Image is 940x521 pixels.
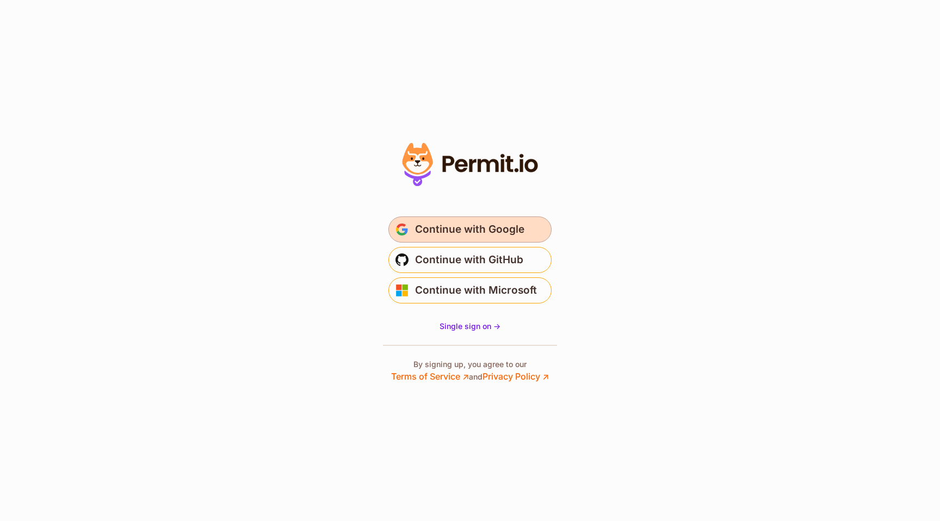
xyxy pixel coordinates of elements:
span: Continue with GitHub [415,251,523,269]
button: Continue with Microsoft [388,277,552,303]
span: Single sign on -> [440,321,500,331]
button: Continue with Google [388,216,552,243]
button: Continue with GitHub [388,247,552,273]
a: Privacy Policy ↗ [483,371,549,382]
span: Continue with Google [415,221,524,238]
a: Single sign on -> [440,321,500,332]
p: By signing up, you agree to our and [391,359,549,383]
span: Continue with Microsoft [415,282,537,299]
a: Terms of Service ↗ [391,371,469,382]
